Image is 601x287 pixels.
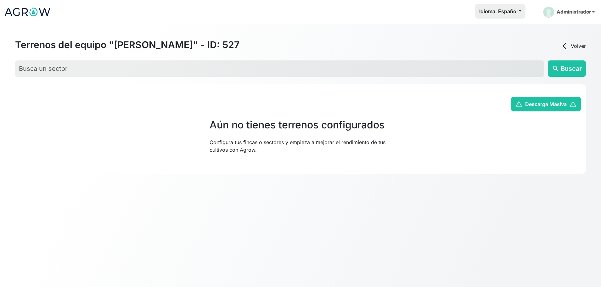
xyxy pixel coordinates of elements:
[210,138,391,154] p: Configura tus fincas o sectores y empieza a mejorar el rendimiento de tus cultivos con Agrow.
[475,4,525,19] button: Idioma: Español
[561,42,586,50] a: arrow_back_iosVolver
[543,7,554,18] img: admin-picture
[541,4,597,20] a: Administrador
[561,42,568,50] span: arrow_back_ios
[561,64,582,73] span: Buscar
[569,100,577,108] span: warning
[515,100,523,108] span: warning
[552,65,559,72] span: search
[548,60,586,77] button: searchBuscar
[4,4,51,20] img: Logo
[15,60,544,77] input: Busca un sector
[15,39,239,50] h2: Terrenos del equipo "[PERSON_NAME]" - ID: 527
[210,119,391,131] h2: Aún no tienes terrenos configurados
[511,97,581,111] button: warningDescarga Masivawarning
